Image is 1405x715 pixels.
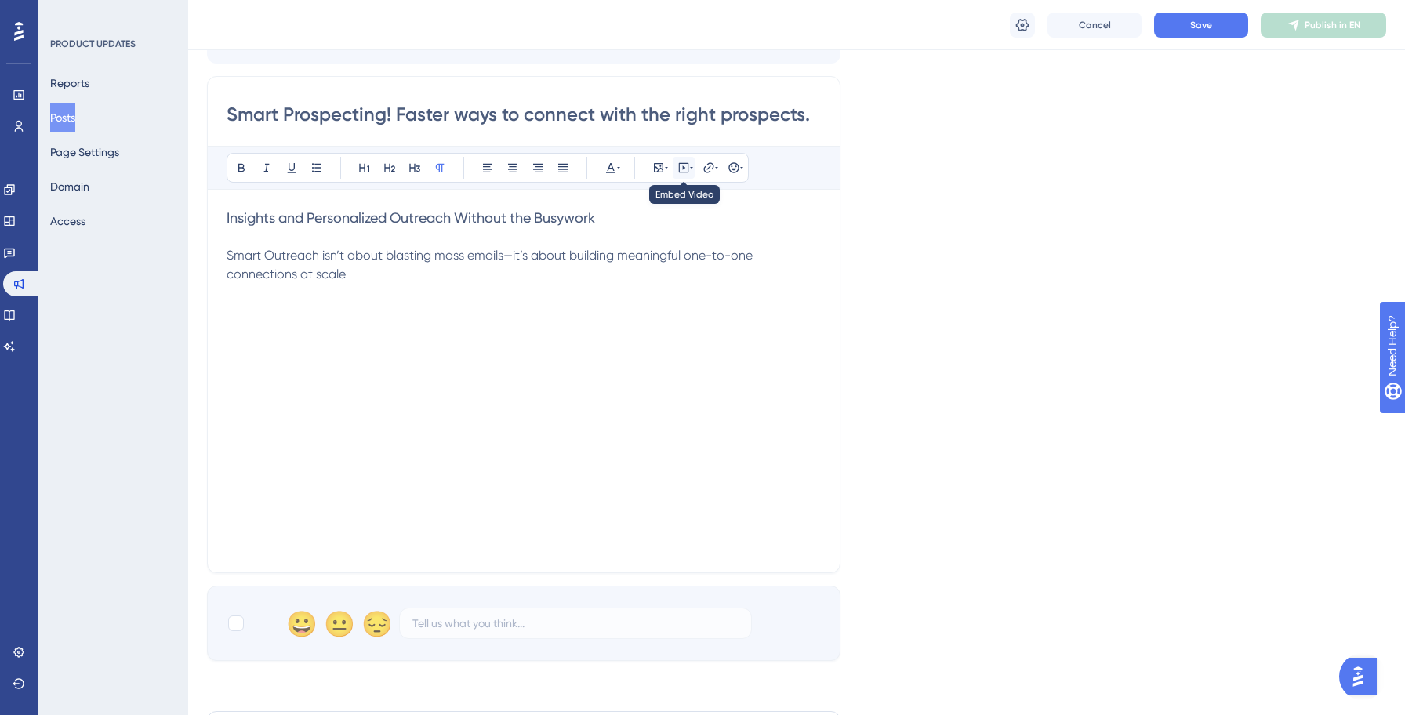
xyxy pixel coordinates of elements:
button: Access [50,207,85,235]
span: Smart Outreach isn’t about blasting mass emails—it’s about building meaningful one-to-one connect... [227,248,756,281]
span: Insights and Personalized Outreach Without the Busywork [227,209,595,226]
iframe: UserGuiding AI Assistant Launcher [1339,653,1386,700]
span: Save [1190,19,1212,31]
span: Publish in EN [1305,19,1360,31]
span: Cancel [1079,19,1111,31]
button: Publish in EN [1261,13,1386,38]
button: Cancel [1047,13,1142,38]
button: Save [1154,13,1248,38]
button: Reports [50,69,89,97]
button: Page Settings [50,138,119,166]
button: Posts [50,103,75,132]
div: PRODUCT UPDATES [50,38,136,50]
button: Domain [50,172,89,201]
input: Post Title [227,102,821,127]
span: Need Help? [37,4,98,23]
